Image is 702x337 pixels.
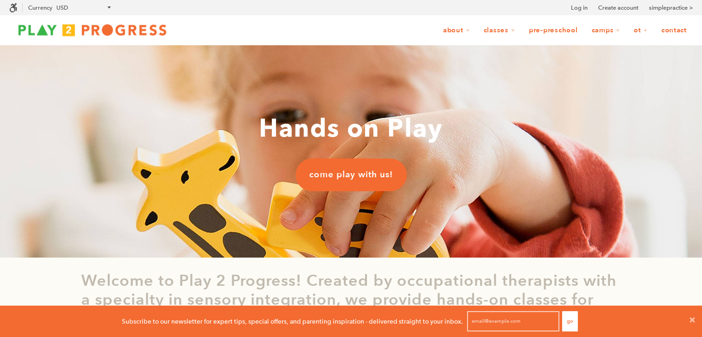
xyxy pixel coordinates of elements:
[598,3,638,12] a: Create account
[562,311,578,331] button: Go
[571,3,588,12] a: Log in
[655,22,693,39] a: Contact
[295,159,407,191] a: come play with us!
[122,316,463,326] p: Subscribe to our newsletter for expert tips, special offers, and parenting inspiration - delivere...
[586,22,626,39] a: Camps
[628,22,654,39] a: OT
[523,22,584,39] a: Pre-Preschool
[649,3,693,12] a: simplepractice >
[478,22,521,39] a: Classes
[28,4,52,11] label: Currency
[437,22,476,39] a: About
[9,21,175,39] img: Play2Progress logo
[309,169,393,181] span: come play with us!
[467,311,559,331] input: email@example.com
